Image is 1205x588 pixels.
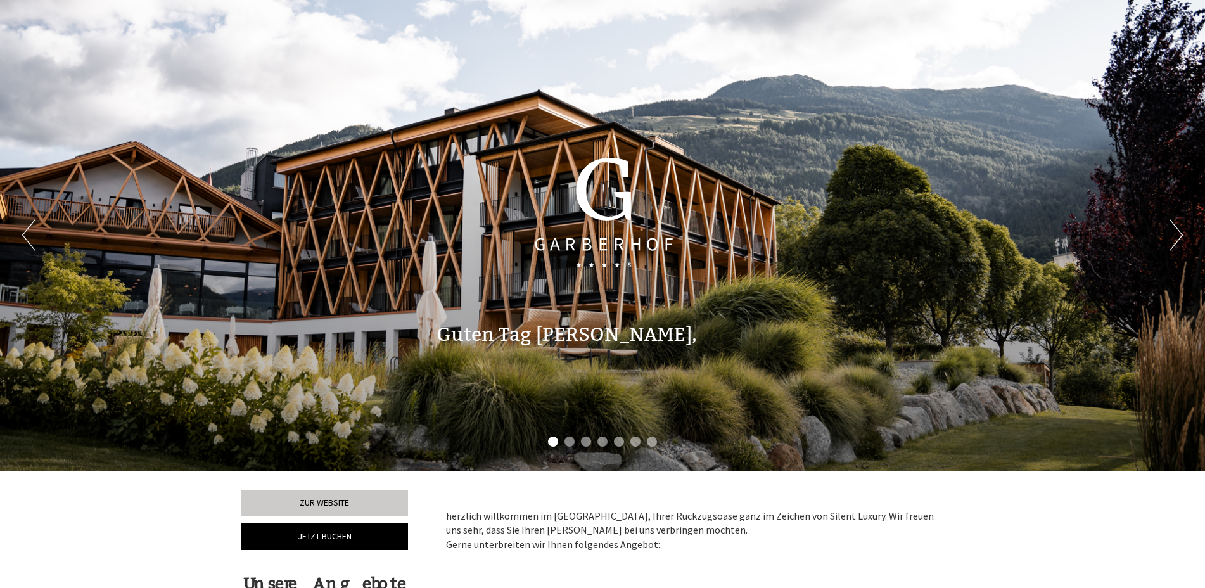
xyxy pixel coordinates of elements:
[1170,219,1183,251] button: Next
[22,219,35,251] button: Previous
[241,523,408,550] a: Jetzt buchen
[446,509,945,553] p: herzlich willkommen im [GEOGRAPHIC_DATA], Ihrer Rückzugsoase ganz im Zeichen von Silent Luxury. W...
[437,324,697,345] h1: Guten Tag [PERSON_NAME],
[241,490,408,516] a: Zur Website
